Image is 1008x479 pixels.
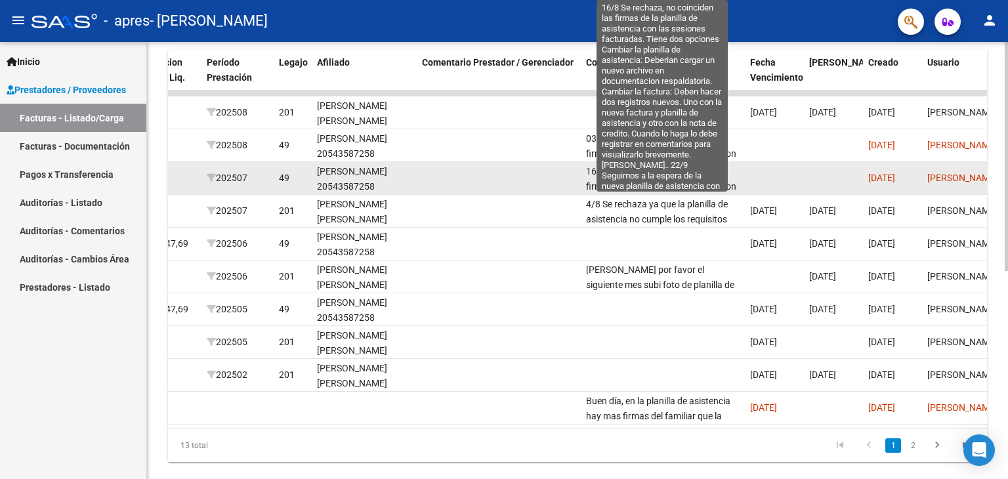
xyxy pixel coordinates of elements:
span: Fecha Vencimiento [750,57,803,83]
span: [DATE] [868,238,895,249]
span: Usuario [927,57,959,68]
span: Inicio [7,54,40,69]
span: - apres [104,7,150,35]
span: [DATE] [750,304,777,314]
span: 202506 [207,271,247,281]
span: [DATE] [868,402,895,413]
span: [PERSON_NAME] [927,140,997,150]
span: [DATE] [809,238,836,249]
a: go to first page [828,438,852,453]
span: [PERSON_NAME] [927,173,997,183]
span: [DATE] [868,107,895,117]
span: [DATE] [868,205,895,216]
datatable-header-cell: Fecha Vencimiento [745,49,804,106]
span: Legajo [279,57,308,68]
datatable-header-cell: Período Prestación [201,49,274,106]
span: [DATE] [809,271,836,281]
span: Período Prestación [207,57,252,83]
li: page 2 [903,434,923,457]
div: [PERSON_NAME] 20543587258 [317,230,411,260]
span: [DATE] [750,107,777,117]
span: [PERSON_NAME] [927,337,997,347]
div: [PERSON_NAME] [PERSON_NAME] 20565032020 [317,262,411,307]
li: page 1 [883,434,903,457]
div: 49 [279,236,289,251]
span: [PERSON_NAME] [927,369,997,380]
div: 201 [279,367,295,383]
span: [DATE] [750,337,777,347]
span: [DATE] [868,173,895,183]
datatable-header-cell: Fecha Confimado [804,49,863,106]
span: Comentario Prestador / Gerenciador [422,57,574,68]
span: - [PERSON_NAME] [150,7,268,35]
div: 13 total [168,429,329,462]
span: [PERSON_NAME] [927,238,997,249]
span: [DATE] [868,304,895,314]
span: [DATE] [809,205,836,216]
span: [DATE] [809,107,836,117]
span: [PERSON_NAME] [927,304,997,314]
a: go to next page [925,438,950,453]
span: [PERSON_NAME] [927,271,997,281]
span: 202508 [207,140,247,150]
div: [PERSON_NAME] [PERSON_NAME] 20565032020 [317,361,411,406]
span: 202505 [207,337,247,347]
div: [PERSON_NAME] [PERSON_NAME] 20565032020 [317,98,411,143]
span: [PERSON_NAME] [809,57,880,68]
span: [DATE] [809,369,836,380]
a: go to previous page [856,438,881,453]
span: [DATE] [868,337,895,347]
span: [PERSON_NAME] [927,402,997,413]
a: go to last page [954,438,978,453]
span: 03/09 Se rechaza, no coinciden las firmas de la planilla de asistencia con las sesiones facturada... [586,133,736,383]
div: 201 [279,105,295,120]
span: 202507 [207,205,247,216]
datatable-header-cell: Comentario Obra Social [581,49,745,106]
div: 49 [279,171,289,186]
div: [PERSON_NAME] [PERSON_NAME] 20565032020 [317,197,411,241]
div: [PERSON_NAME] 20543587258 [317,131,411,161]
span: 202502 [207,369,247,380]
span: [DATE] [868,140,895,150]
span: Integracion Importe Liq. [135,57,185,83]
span: [PERSON_NAME] por favor el siguiente mes subi foto de planilla de asistencia original [586,264,734,305]
div: 201 [279,203,295,219]
div: 201 [279,335,295,350]
div: 201 [279,269,295,284]
span: Prestadores / Proveedores [7,83,126,97]
div: 49 [279,302,289,317]
span: [PERSON_NAME] [927,107,997,117]
span: [DATE] [868,271,895,281]
datatable-header-cell: Afiliado [312,49,417,106]
a: 2 [905,438,921,453]
span: Afiliado [317,57,350,68]
span: 16/8 Se rechaza, no coinciden las firmas de la planilla de asistencia con las sesiones facturadas... [586,166,737,415]
div: Open Intercom Messenger [963,434,995,466]
datatable-header-cell: Legajo [274,49,312,106]
datatable-header-cell: Comentario Prestador / Gerenciador [417,49,581,106]
span: Comentario Obra Social [586,57,686,68]
span: 202506 [207,238,247,249]
span: 202508 [207,107,247,117]
mat-icon: person [982,12,997,28]
div: [PERSON_NAME] [PERSON_NAME] 20565032020 [317,328,411,373]
span: [DATE] [809,304,836,314]
div: [PERSON_NAME] 20543587258 [317,164,411,194]
a: 1 [885,438,901,453]
span: Creado [868,57,898,68]
span: 202507 [207,173,247,183]
mat-icon: menu [10,12,26,28]
datatable-header-cell: Creado [863,49,922,106]
span: [DATE] [868,369,895,380]
span: [DATE] [750,238,777,249]
div: [PERSON_NAME] 20543587258 [317,295,411,325]
span: [DATE] [750,369,777,380]
span: 202505 [207,304,247,314]
span: [DATE] [750,402,777,413]
div: 49 [279,138,289,153]
span: [PERSON_NAME] [927,205,997,216]
span: [DATE] [750,205,777,216]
